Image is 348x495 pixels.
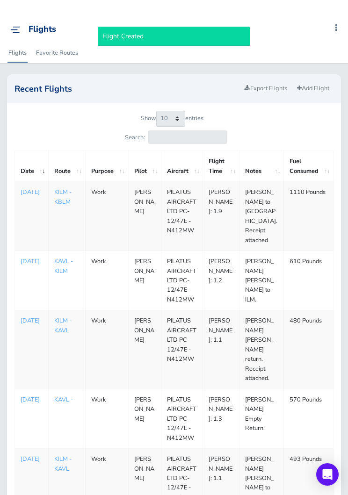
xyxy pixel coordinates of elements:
a: Flights [7,43,28,63]
td: [PERSON_NAME] [PERSON_NAME] return. Receipt attached. [239,310,284,389]
div: Open Intercom Messenger [316,463,339,486]
td: [PERSON_NAME]: 1.3 [203,389,239,448]
img: menu_img [10,26,20,33]
a: Favorite Routes [35,43,79,63]
td: [PERSON_NAME] [128,310,161,389]
th: Flight Time: activate to sort column ascending [203,151,239,182]
td: Work [85,389,128,448]
td: 1110 Pounds [284,182,333,251]
th: Fuel Consumed: activate to sort column ascending [284,151,333,182]
th: Date: activate to sort column ascending [15,151,49,182]
h2: Recent Flights [14,85,240,93]
td: 610 Pounds [284,251,333,310]
td: Work [85,251,128,310]
td: [PERSON_NAME] [PERSON_NAME] to ILM. [239,251,284,310]
a: [DATE] [21,187,43,197]
a: KAVL - [54,395,73,404]
td: Work [85,310,128,389]
td: PILATUS AIRCRAFT LTD PC-12/47E - N412MW [161,182,203,251]
td: [PERSON_NAME]: 1.9 [203,182,239,251]
td: 480 Pounds [284,310,333,389]
td: [PERSON_NAME] [128,251,161,310]
td: [PERSON_NAME] to [GEOGRAPHIC_DATA]. Receipt attached [239,182,284,251]
td: [PERSON_NAME]: 1.2 [203,251,239,310]
a: KILM - KAVL [54,316,72,334]
td: PILATUS AIRCRAFT LTD PC-12/47E - N412MW [161,251,203,310]
a: Export Flights [240,82,291,95]
a: Add Flight [293,82,333,95]
a: [DATE] [21,454,43,464]
td: [PERSON_NAME] [128,182,161,251]
select: Showentries [156,111,185,127]
td: [PERSON_NAME] Empty Return. [239,389,284,448]
a: [DATE] [21,395,43,404]
td: [PERSON_NAME] [128,389,161,448]
div: Flight Created [98,27,250,46]
th: Notes: activate to sort column ascending [239,151,284,182]
a: KAVL - KILM [54,257,73,275]
td: PILATUS AIRCRAFT LTD PC-12/47E - N412MW [161,389,203,448]
a: [DATE] [21,257,43,266]
td: Work [85,182,128,251]
label: Show entries [141,111,203,127]
a: [DATE] [21,316,43,325]
input: Search: [148,130,227,144]
th: Purpose: activate to sort column ascending [85,151,128,182]
td: [PERSON_NAME]: 1.1 [203,310,239,389]
a: KILM - KBLM [54,188,72,206]
td: PILATUS AIRCRAFT LTD PC-12/47E - N412MW [161,310,203,389]
th: Route: activate to sort column ascending [49,151,86,182]
div: Flights [29,24,56,35]
th: Aircraft: activate to sort column ascending [161,151,203,182]
label: Search: [125,130,226,144]
a: KILM - KAVL [54,455,72,473]
td: 570 Pounds [284,389,333,448]
th: Pilot: activate to sort column ascending [128,151,161,182]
